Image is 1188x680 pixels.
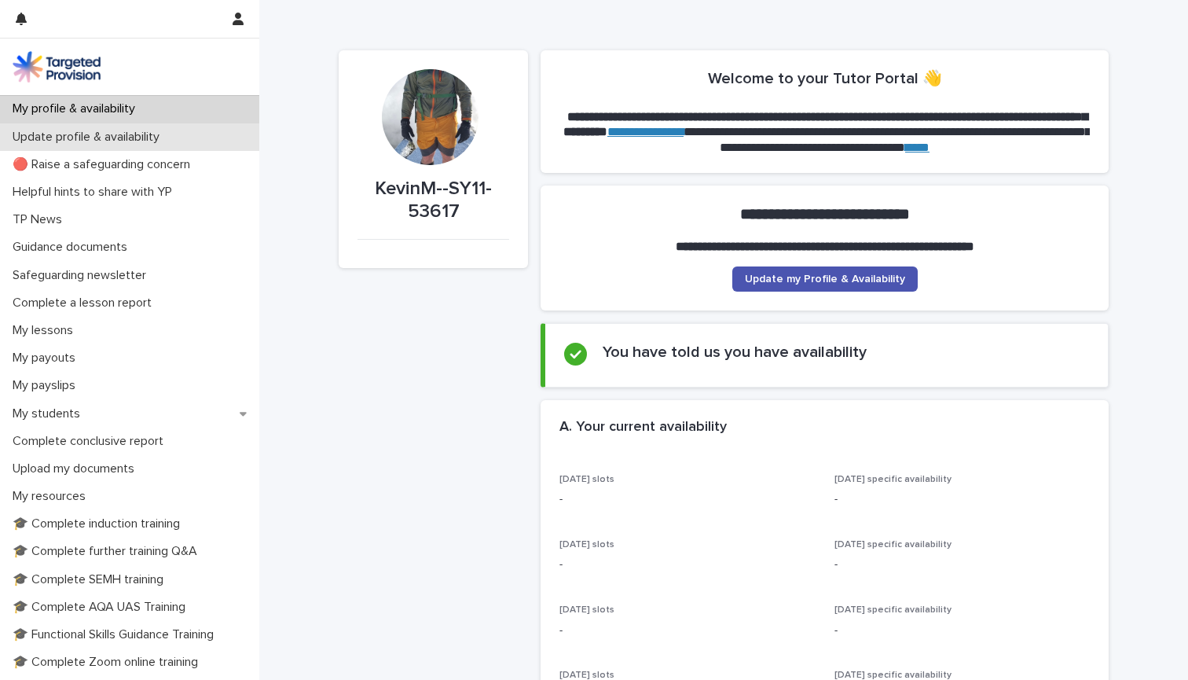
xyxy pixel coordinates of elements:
[6,600,198,615] p: 🎓 Complete AQA UAS Training
[6,351,88,366] p: My payouts
[357,178,509,223] p: KevinM--SY11-53617
[559,623,816,639] p: -
[559,540,614,550] span: [DATE] slots
[559,491,816,508] p: -
[559,475,614,484] span: [DATE] slots
[6,489,98,504] p: My resources
[6,544,210,559] p: 🎓 Complete further training Q&A
[6,130,172,145] p: Update profile & availability
[6,323,86,338] p: My lessons
[6,157,203,172] p: 🔴 Raise a safeguarding concern
[6,516,192,531] p: 🎓 Complete induction training
[834,475,951,484] span: [DATE] specific availability
[6,378,88,393] p: My payslips
[6,240,140,255] p: Guidance documents
[559,419,727,436] h2: A. Your current availability
[13,51,101,83] img: M5nRWzHhSzIhMunXDL62
[834,491,1091,508] p: -
[6,268,159,283] p: Safeguarding newsletter
[559,557,816,573] p: -
[708,69,942,88] h2: Welcome to your Tutor Portal 👋
[6,185,185,200] p: Helpful hints to share with YP
[6,572,176,587] p: 🎓 Complete SEMH training
[6,434,176,449] p: Complete conclusive report
[6,212,75,227] p: TP News
[6,296,164,311] p: Complete a lesson report
[559,671,614,680] span: [DATE] slots
[834,540,951,550] span: [DATE] specific availability
[745,274,905,285] span: Update my Profile & Availability
[6,655,211,670] p: 🎓 Complete Zoom online training
[6,461,147,476] p: Upload my documents
[732,266,918,292] a: Update my Profile & Availability
[834,605,951,615] span: [DATE] specific availability
[834,623,1091,639] p: -
[834,671,951,680] span: [DATE] specific availability
[559,605,614,615] span: [DATE] slots
[603,343,867,362] h2: You have told us you have availability
[6,627,226,642] p: 🎓 Functional Skills Guidance Training
[834,557,1091,573] p: -
[6,406,93,421] p: My students
[6,101,148,116] p: My profile & availability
